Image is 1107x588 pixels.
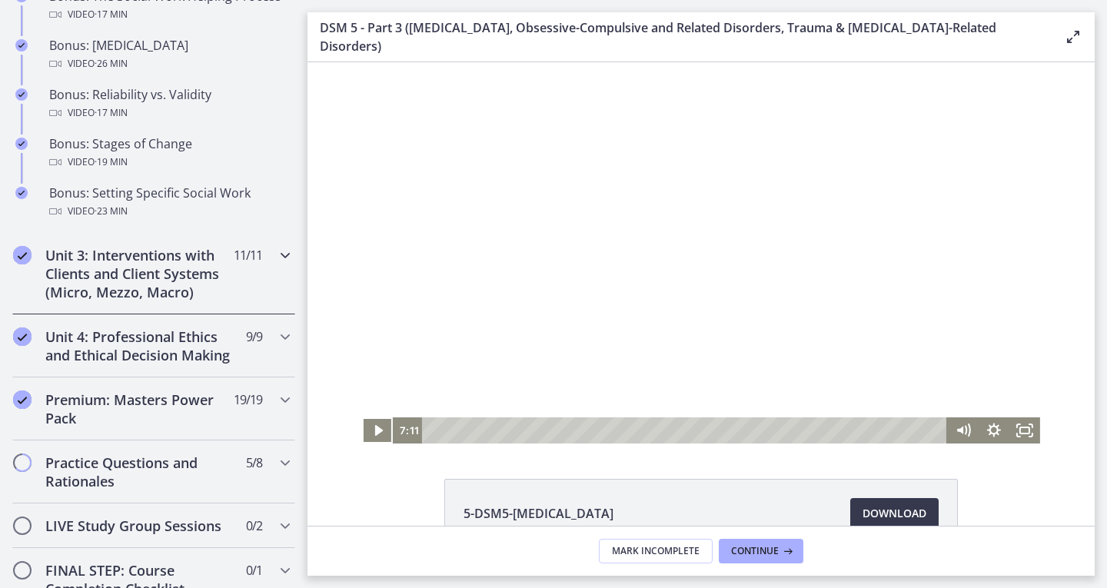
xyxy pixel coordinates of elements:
[95,104,128,122] span: · 17 min
[49,104,289,122] div: Video
[850,498,939,529] a: Download
[49,85,289,122] div: Bonus: Reliability vs. Validity
[246,327,262,346] span: 9 / 9
[49,184,289,221] div: Bonus: Setting Specific Social Work
[731,545,779,557] span: Continue
[45,390,233,427] h2: Premium: Masters Power Pack
[49,5,289,24] div: Video
[49,153,289,171] div: Video
[49,202,289,221] div: Video
[307,62,1095,443] iframe: Video Lesson
[49,135,289,171] div: Bonus: Stages of Change
[95,153,128,171] span: · 19 min
[702,355,733,381] button: Fullscreen
[95,202,128,221] span: · 23 min
[234,246,262,264] span: 11 / 11
[246,561,262,580] span: 0 / 1
[13,390,32,409] i: Completed
[246,517,262,535] span: 0 / 2
[45,327,233,364] h2: Unit 4: Professional Ethics and Ethical Decision Making
[15,39,28,51] i: Completed
[599,539,713,563] button: Mark Incomplete
[49,36,289,73] div: Bonus: [MEDICAL_DATA]
[640,355,671,381] button: Mute
[45,517,233,535] h2: LIVE Study Group Sessions
[719,539,803,563] button: Continue
[13,246,32,264] i: Completed
[464,504,613,523] span: 5-DSM5-[MEDICAL_DATA]
[95,55,128,73] span: · 26 min
[13,327,32,346] i: Completed
[15,187,28,199] i: Completed
[671,355,702,381] button: Show settings menu
[863,504,926,523] span: Download
[612,545,700,557] span: Mark Incomplete
[45,246,233,301] h2: Unit 3: Interventions with Clients and Client Systems (Micro, Mezzo, Macro)
[320,18,1039,55] h3: DSM 5 - Part 3 ([MEDICAL_DATA], Obsessive-Compulsive and Related Disorders, Trauma & [MEDICAL_DAT...
[234,390,262,409] span: 19 / 19
[45,453,233,490] h2: Practice Questions and Rationales
[15,138,28,150] i: Completed
[95,5,128,24] span: · 17 min
[246,453,262,472] span: 5 / 8
[49,55,289,73] div: Video
[15,88,28,101] i: Completed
